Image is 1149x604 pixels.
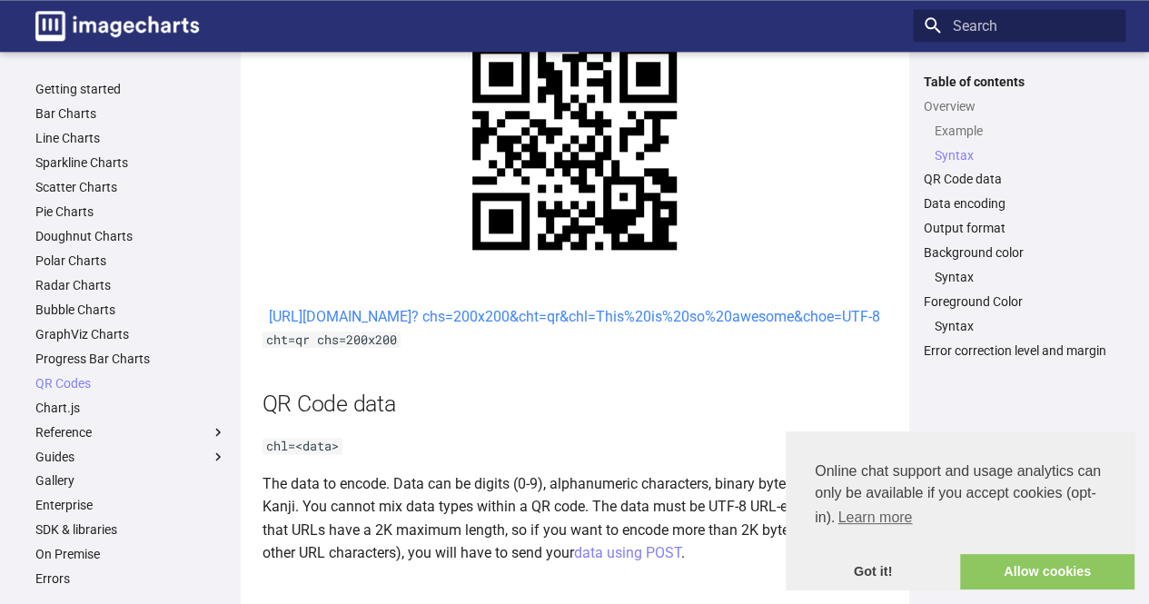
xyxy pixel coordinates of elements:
label: Guides [35,449,226,465]
a: GraphViz Charts [35,326,226,342]
a: Output format [924,220,1114,236]
a: Image-Charts documentation [28,4,206,48]
p: The data to encode. Data can be digits (0-9), alphanumeric characters, binary bytes of data, or K... [262,472,887,565]
a: Getting started [35,81,226,97]
input: Search [913,9,1125,42]
a: Line Charts [35,130,226,146]
a: Enterprise [35,497,226,513]
a: Pie Charts [35,203,226,220]
label: Reference [35,424,226,441]
a: QR Codes [35,375,226,391]
a: [URL][DOMAIN_NAME]? chs=200x200&cht=qr&chl=This%20is%20so%20awesome&choe=UTF-8 [269,308,880,325]
img: logo [35,11,199,41]
a: Syntax [935,269,1114,285]
code: chl=<data> [262,438,342,454]
a: Error correction level and margin [924,342,1114,359]
a: Syntax [935,147,1114,163]
a: Progress Bar Charts [35,351,226,367]
nav: Foreground Color [924,318,1114,334]
a: Data encoding [924,195,1114,212]
nav: Table of contents [913,74,1125,360]
a: Example [935,123,1114,139]
a: Chart.js [35,400,226,416]
a: SDK & libraries [35,521,226,538]
nav: Overview [924,123,1114,163]
a: Radar Charts [35,277,226,293]
a: Bubble Charts [35,302,226,318]
a: Gallery [35,472,226,489]
a: dismiss cookie message [786,554,960,590]
a: On Premise [35,546,226,562]
h2: QR Code data [262,388,887,420]
img: chart [431,5,718,291]
a: Errors [35,570,226,587]
a: data using POST [574,544,681,561]
label: Table of contents [913,74,1125,90]
a: Background color [924,244,1114,261]
code: cht=qr chs=200x200 [262,332,401,348]
a: Bar Charts [35,105,226,122]
a: Polar Charts [35,252,226,269]
a: Syntax [935,318,1114,334]
nav: Background color [924,269,1114,285]
a: Doughnut Charts [35,228,226,244]
a: learn more about cookies [835,504,915,531]
a: QR Code data [924,171,1114,187]
a: Overview [924,98,1114,114]
a: Sparkline Charts [35,154,226,171]
span: Online chat support and usage analytics can only be available if you accept cookies (opt-in). [815,460,1105,531]
a: Foreground Color [924,293,1114,310]
a: allow cookies [960,554,1134,590]
div: cookieconsent [786,431,1134,589]
a: Scatter Charts [35,179,226,195]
